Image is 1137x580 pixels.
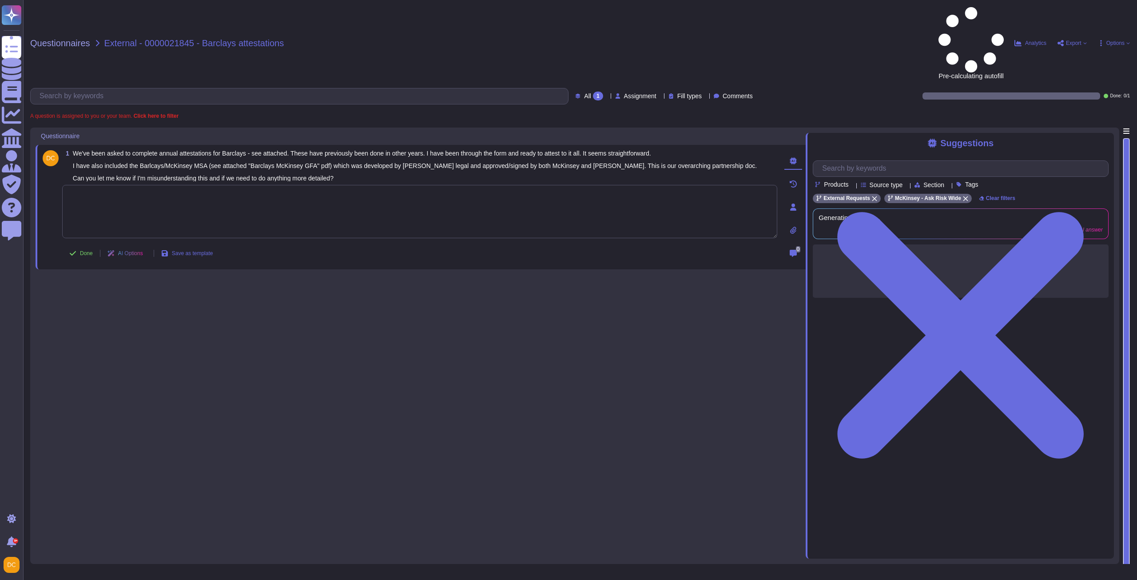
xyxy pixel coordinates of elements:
span: We've been asked to complete annual attestations for Barclays - see attached. These have previous... [73,150,757,182]
span: All [584,93,591,99]
span: Export [1066,40,1081,46]
span: Done [80,251,93,256]
button: Analytics [1014,40,1046,47]
span: Analytics [1025,40,1046,46]
span: Fill types [677,93,702,99]
img: user [43,150,59,166]
span: External - 0000021845 - Barclays attestations [104,39,284,48]
div: 9+ [13,538,18,544]
span: Comments [723,93,753,99]
span: A question is assigned to you or your team. [30,113,179,119]
span: 0 [796,246,801,252]
span: 0 / 1 [1124,94,1130,98]
span: Done: [1110,94,1122,98]
div: 1 [593,92,603,100]
input: Search by keywords [818,161,1108,176]
span: Assignment [624,93,656,99]
span: Questionnaires [30,39,90,48]
b: Click here to filter [132,113,179,119]
span: 1 [62,150,69,156]
span: Options [1106,40,1125,46]
img: user [4,557,20,573]
button: Done [62,244,100,262]
span: Save as template [172,251,213,256]
input: Search by keywords [35,88,568,104]
button: Save as template [154,244,220,262]
span: AI Options [118,251,143,256]
span: Pre-calculating autofill [938,7,1004,79]
span: Questionnaire [41,133,80,139]
button: user [2,555,26,575]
